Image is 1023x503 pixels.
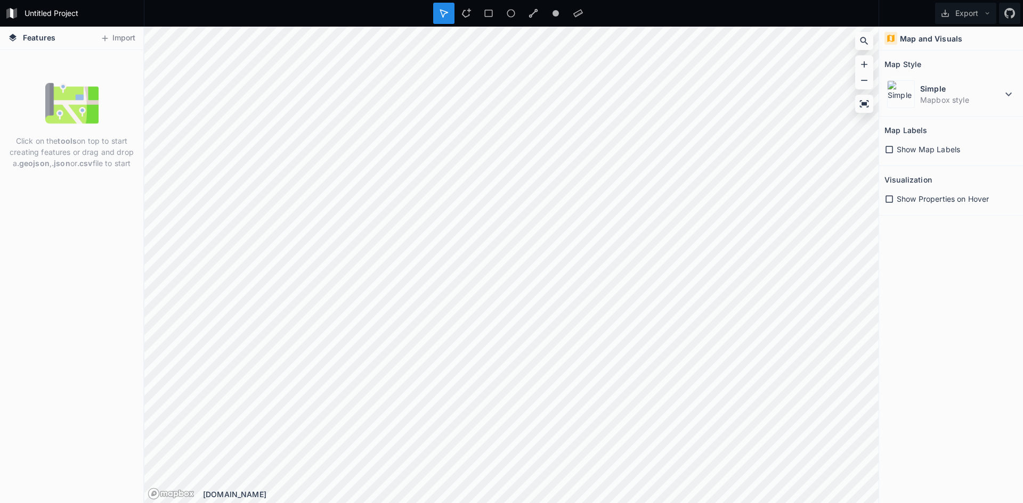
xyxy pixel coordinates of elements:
[23,32,55,43] span: Features
[935,3,996,24] button: Export
[17,159,50,168] strong: .geojson
[8,135,135,169] p: Click on the on top to start creating features or drag and drop a , or file to start
[884,171,932,188] h2: Visualization
[884,56,921,72] h2: Map Style
[58,136,77,145] strong: tools
[920,94,1002,105] dd: Mapbox style
[52,159,70,168] strong: .json
[887,80,915,108] img: Simple
[920,83,1002,94] dt: Simple
[95,30,141,47] button: Import
[148,488,194,500] a: Mapbox logo
[900,33,962,44] h4: Map and Visuals
[45,77,99,130] img: empty
[77,159,93,168] strong: .csv
[897,144,960,155] span: Show Map Labels
[203,489,879,500] div: [DOMAIN_NAME]
[897,193,989,204] span: Show Properties on Hover
[884,122,927,138] h2: Map Labels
